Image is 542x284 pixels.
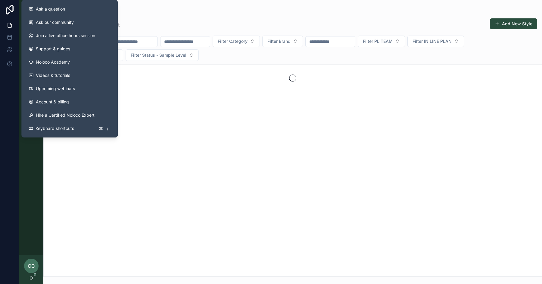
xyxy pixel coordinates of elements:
span: Filter Brand [267,38,291,44]
span: Support & guides [36,46,70,52]
span: / [105,126,110,131]
span: Filter PL TEAM [363,38,393,44]
a: Support & guides [24,42,115,55]
span: Join a live office hours session [36,33,95,39]
a: Upcoming webinars [24,82,115,95]
button: Ask a question [24,2,115,16]
span: Ask our community [36,19,74,25]
div: scrollable content [19,24,43,131]
span: Account & billing [36,99,69,105]
span: Ask a question [36,6,65,12]
button: Hire a Certified Noloco Expert [24,109,115,122]
span: Filter Category [218,38,248,44]
button: Keyboard shortcuts/ [24,122,115,135]
a: Ask our community [24,16,115,29]
span: CC [28,262,35,270]
span: Filter IN LINE PLAN [413,38,452,44]
span: Filter Status - Sample Level [131,52,186,58]
button: Select Button [358,36,405,47]
span: Hire a Certified Noloco Expert [36,112,95,118]
a: Noloco Academy [24,55,115,69]
span: Keyboard shortcuts [36,125,74,131]
button: Select Button [262,36,303,47]
button: Select Button [213,36,260,47]
button: Add New Style [490,18,537,29]
span: Noloco Academy [36,59,70,65]
a: Join a live office hours session [24,29,115,42]
span: Upcoming webinars [36,86,75,92]
a: Account & billing [24,95,115,109]
button: Select Button [126,49,199,61]
a: Videos & tutorials [24,69,115,82]
button: Select Button [407,36,464,47]
span: Videos & tutorials [36,72,70,78]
